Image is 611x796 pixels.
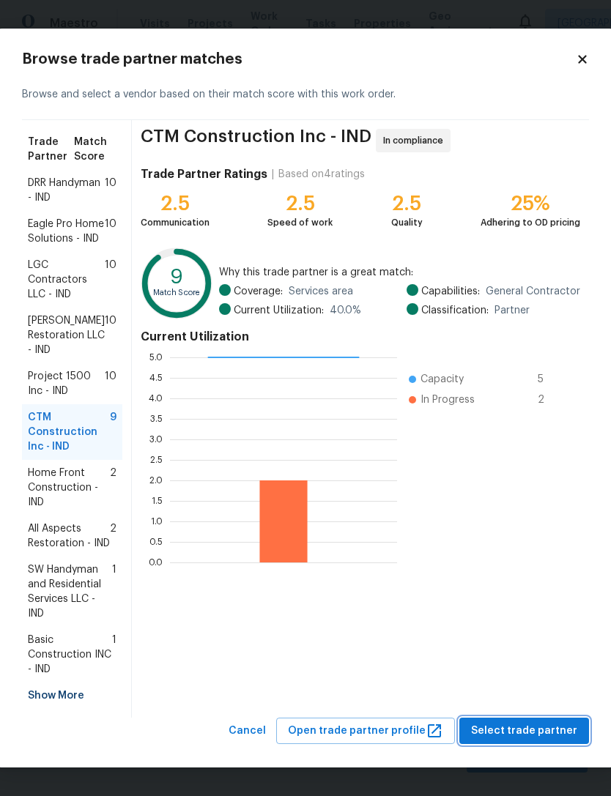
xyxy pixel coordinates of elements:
span: 10 [105,313,116,357]
text: 2.0 [149,476,163,485]
span: 10 [105,369,116,398]
button: Select trade partner [459,718,589,745]
div: Communication [141,215,210,230]
span: Why this trade partner is a great match: [219,265,580,280]
span: Capacity [421,372,464,387]
span: Home Front Construction - IND [28,466,110,510]
span: 1 [112,562,116,621]
div: 2.5 [267,196,333,211]
span: In compliance [383,133,449,148]
span: Partner [495,303,530,318]
text: 5.0 [149,353,163,362]
span: Basic Construction INC - IND [28,633,112,677]
h4: Current Utilization [141,330,580,344]
span: Capabilities: [421,284,480,299]
span: Coverage: [234,284,283,299]
div: Adhering to OD pricing [481,215,580,230]
text: 3.5 [150,414,163,423]
button: Cancel [223,718,272,745]
span: 1 [112,633,116,677]
span: 2 [110,466,116,510]
span: 10 [105,258,116,302]
div: | [267,167,278,182]
div: Show More [22,682,122,709]
text: 0.5 [149,538,163,546]
span: Cancel [229,722,266,740]
span: LGC Contractors LLC - IND [28,258,105,302]
span: Trade Partner [28,135,74,164]
span: Eagle Pro Home Solutions - IND [28,217,105,246]
text: 4.0 [149,394,163,403]
text: 1.5 [152,496,163,505]
div: Based on 4 ratings [278,167,365,182]
span: SW Handyman and Residential Services LLC - IND [28,562,112,621]
div: Browse and select a vendor based on their match score with this work order. [22,70,589,120]
span: Match Score [74,135,116,164]
text: 0.0 [149,558,163,567]
span: Select trade partner [471,722,577,740]
button: Open trade partner profile [276,718,455,745]
span: Services area [289,284,353,299]
span: 5 [538,372,561,387]
div: 25% [481,196,580,211]
span: In Progress [421,393,475,407]
text: Match Score [153,289,201,297]
div: Quality [391,215,423,230]
div: 2.5 [391,196,423,211]
text: 3.0 [149,435,163,444]
span: Project 1500 Inc - IND [28,369,105,398]
h2: Browse trade partner matches [22,52,576,67]
text: 2.5 [150,455,163,464]
span: 2 [538,393,561,407]
div: 2.5 [141,196,210,211]
span: DRR Handyman - IND [28,176,105,205]
span: Open trade partner profile [288,722,443,740]
h4: Trade Partner Ratings [141,167,267,182]
text: 1.0 [151,517,163,526]
text: 9 [171,267,183,287]
span: Current Utilization: [234,303,324,318]
span: 10 [105,217,116,246]
span: 9 [110,410,116,454]
span: Classification: [421,303,489,318]
span: 40.0 % [330,303,361,318]
span: CTM Construction Inc - IND [141,129,371,152]
div: Speed of work [267,215,333,230]
span: 10 [105,176,116,205]
text: 4.5 [149,373,163,382]
span: 2 [110,521,116,551]
span: All Aspects Restoration - IND [28,521,110,551]
span: [PERSON_NAME] Restoration LLC - IND [28,313,105,357]
span: CTM Construction Inc - IND [28,410,110,454]
span: General Contractor [486,284,580,299]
